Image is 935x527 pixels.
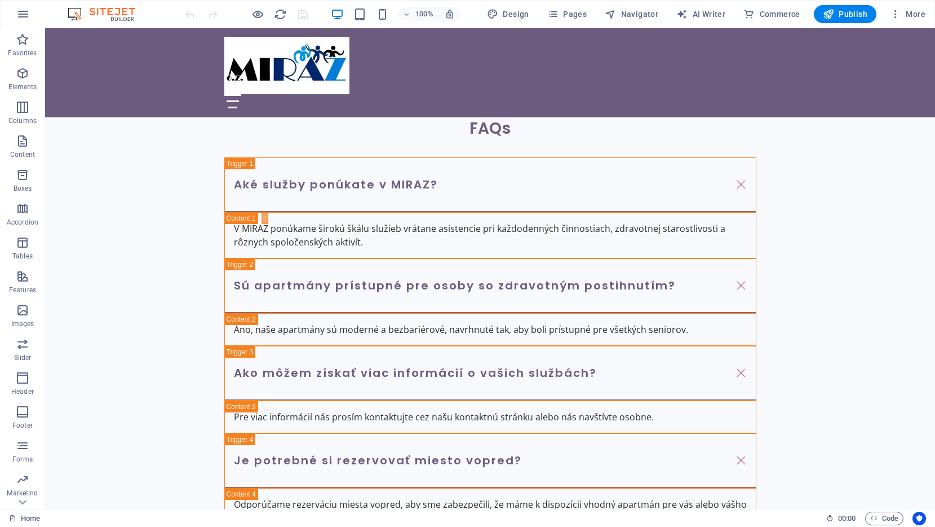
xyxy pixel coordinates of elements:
[7,218,38,227] p: Accordion
[487,8,529,20] span: Design
[445,9,455,19] i: On resize automatically adjust zoom level to fit chosen device.
[482,5,534,23] div: Design (Ctrl+Alt+Y)
[8,116,37,125] p: Columns
[11,387,34,396] p: Header
[12,455,33,464] p: Forms
[398,7,438,21] button: 100%
[251,7,264,21] button: Click here to leave preview mode and continue editing
[865,512,903,525] button: Code
[547,8,587,20] span: Pages
[274,8,287,21] i: Reload page
[273,7,287,21] button: reload
[823,8,867,20] span: Publish
[12,252,33,261] p: Tables
[605,8,658,20] span: Navigator
[11,319,34,328] p: Images
[12,421,33,430] p: Footer
[14,184,32,193] p: Boxes
[885,5,930,23] button: More
[676,8,725,20] span: AI Writer
[14,353,32,362] p: Slider
[814,5,876,23] button: Publish
[912,512,926,525] button: Usercentrics
[7,489,38,498] p: Marketing
[10,150,35,159] p: Content
[846,514,848,522] span: :
[8,49,37,58] p: Favorites
[826,512,856,525] h6: Session time
[743,8,800,20] span: Commerce
[482,5,534,23] button: Design
[600,5,663,23] button: Navigator
[9,286,36,295] p: Features
[543,5,591,23] button: Pages
[838,512,856,525] span: 00 00
[890,8,925,20] span: More
[870,512,898,525] span: Code
[8,82,37,91] p: Elements
[415,7,433,21] h6: 100%
[9,512,40,525] a: Click to cancel selection. Double-click to open Pages
[739,5,805,23] button: Commerce
[672,5,730,23] button: AI Writer
[65,7,149,21] img: Editor Logo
